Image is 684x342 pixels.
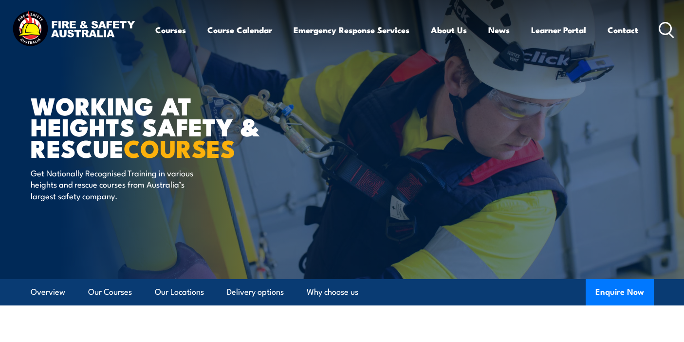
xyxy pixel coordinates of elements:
a: Course Calendar [207,17,272,43]
p: Get Nationally Recognised Training in various heights and rescue courses from Australia’s largest... [31,167,208,201]
a: Contact [608,17,638,43]
h1: WORKING AT HEIGHTS SAFETY & RESCUE [31,95,271,158]
a: Our Locations [155,279,204,305]
a: About Us [431,17,467,43]
a: Why choose us [307,279,358,305]
a: Delivery options [227,279,284,305]
a: Courses [155,17,186,43]
a: Emergency Response Services [294,17,409,43]
a: News [488,17,510,43]
button: Enquire Now [586,279,654,305]
a: Our Courses [88,279,132,305]
a: Learner Portal [531,17,586,43]
strong: COURSES [124,129,235,166]
a: Overview [31,279,65,305]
